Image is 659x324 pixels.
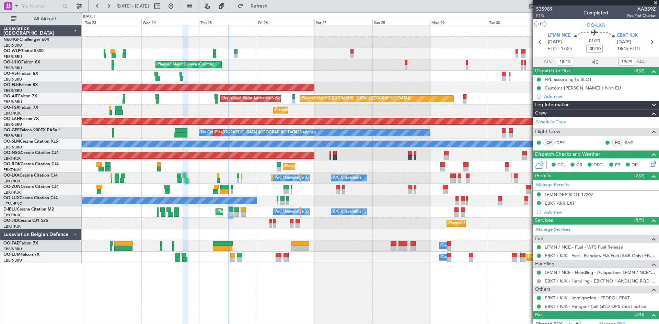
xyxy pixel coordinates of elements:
span: OO-VSF [3,72,19,76]
span: Leg Information [535,101,570,109]
span: FP [615,162,620,169]
span: 01:20 [589,38,600,45]
a: Manage Services [536,226,570,233]
span: LFMN NCE [548,32,571,39]
span: Dispatch Checks and Weather [535,151,600,158]
span: CC, [557,162,565,169]
span: OO-JID [3,219,18,223]
a: DEY [556,140,572,146]
a: EBBR/BRU [3,122,22,127]
span: OO-LAH [3,117,20,121]
div: Customs [PERSON_NAME]'s Non EU [545,85,621,91]
a: LFMN / NCE - Fuel - WFS Fuel Release [545,244,623,250]
div: Completed [583,9,608,16]
a: EBKT/KJK [3,156,21,161]
a: OO-ELKFalcon 8X [3,83,38,87]
div: Planned Maint Kortrijk-[GEOGRAPHIC_DATA] [285,161,365,172]
div: Tue 23 [84,19,141,25]
a: OO-AIEFalcon 7X [3,94,37,98]
span: OO-NSG [3,151,21,155]
span: (0/0) [634,311,644,318]
a: EBBR/BRU [3,43,22,48]
a: D-IBLUCessna Citation M2 [3,207,54,212]
div: Planned Maint Kortrijk-[GEOGRAPHIC_DATA] [273,173,353,183]
span: (2/2) [634,172,644,179]
div: Add new [544,94,656,99]
span: DFC, [593,162,604,169]
span: P1/2 [536,13,553,19]
span: AAB59Z [627,5,656,13]
div: Owner Melsbroek Air Base [441,241,488,251]
a: OO-JIDCessna CJ1 525 [3,219,48,223]
a: EBKT / KJK - Fuel - Flanders FIA Fuel (AAB Only) EBKT / KJK [545,253,656,259]
span: D-IBLU [3,207,17,212]
div: Planned Maint Kortrijk-[GEOGRAPHIC_DATA] [449,218,529,228]
a: OO-FSXFalcon 7X [3,106,38,110]
div: Planned Maint Nice ([GEOGRAPHIC_DATA]) [218,207,294,217]
span: OO-HHO [3,60,21,64]
div: Tue 30 [488,19,545,25]
a: EBBR/BRU [3,54,22,59]
div: Planned Maint [GEOGRAPHIC_DATA] ([GEOGRAPHIC_DATA]) [302,94,410,104]
a: EBBR/BRU [3,77,22,82]
a: OO-FAEFalcon 7X [3,241,38,245]
span: OO-GPE [3,128,20,132]
div: Unplanned Maint Amsterdam (Schiphol) [222,94,292,104]
span: CR [576,162,582,169]
span: 17:25 [561,46,572,52]
a: EBKT/KJK [3,213,21,218]
div: Planned Maint Kortrijk-[GEOGRAPHIC_DATA] [275,105,355,115]
div: No Crew [GEOGRAPHIC_DATA] ([GEOGRAPHIC_DATA] National) [201,128,316,138]
span: OO-AIE [3,94,18,98]
a: EBBR/BRU [3,258,22,263]
div: FO [612,139,623,146]
a: EBKT/KJK [3,179,21,184]
span: OO-WLP [3,49,20,53]
a: SAG [625,140,640,146]
input: Trip Number [21,1,60,11]
div: Planned Maint Geneva (Cointrin) [158,60,214,70]
div: Planned Maint [GEOGRAPHIC_DATA] ([GEOGRAPHIC_DATA] National) [215,128,339,138]
span: EBKT KJK [617,32,638,39]
a: LFSN/ENC [3,201,22,206]
span: ALDT [637,58,648,65]
a: OO-ROKCessna Citation CJ4 [3,162,59,166]
a: EBKT / KJK - Immigration - FEDPOL EBKT [545,295,630,301]
a: EBBR/BRU [3,99,22,105]
span: [DATE] - [DATE] [117,3,149,9]
input: --:-- [618,58,635,66]
div: LFMN DEP SLOT 1720Z [545,192,593,197]
span: [DATE] [548,39,562,46]
a: EBBR/BRU [3,133,22,139]
span: All Aircraft [18,16,72,21]
span: (2/2) [634,67,644,74]
span: Fuel [535,235,544,243]
div: A/C Unavailable [333,173,361,183]
a: Schedule Crew [536,119,566,126]
a: OO-LAHFalcon 7X [3,117,39,121]
div: A/C Unavailable [GEOGRAPHIC_DATA]-[GEOGRAPHIC_DATA] [333,207,442,217]
div: Owner Melsbroek Air Base [441,252,488,262]
span: OO-ZUN [3,185,21,189]
div: FPL according to SLOT [545,76,592,82]
span: ETOT [548,46,559,52]
div: [DATE] [83,14,95,20]
button: Refresh [234,1,276,12]
span: 18:45 [617,46,628,52]
div: A/C Unavailable [GEOGRAPHIC_DATA] ([GEOGRAPHIC_DATA] National) [275,173,403,183]
span: OO-FSX [3,106,19,110]
a: OO-NSGCessna Citation CJ4 [3,151,59,155]
span: Services [535,217,553,225]
span: OO-ROK [3,162,21,166]
span: OO-LXA [3,173,20,178]
a: OO-LXACessna Citation CJ4 [3,173,58,178]
input: --:-- [557,58,573,66]
span: ATOT [544,58,555,65]
a: EBBR/BRU [3,88,22,93]
span: N604GF [3,38,20,42]
span: ELDT [630,46,641,52]
div: Mon 29 [430,19,488,25]
div: Planned Maint [GEOGRAPHIC_DATA] ([GEOGRAPHIC_DATA] National) [528,252,652,262]
a: EBBR/BRU [3,65,22,71]
a: OO-HHOFalcon 8X [3,60,40,64]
